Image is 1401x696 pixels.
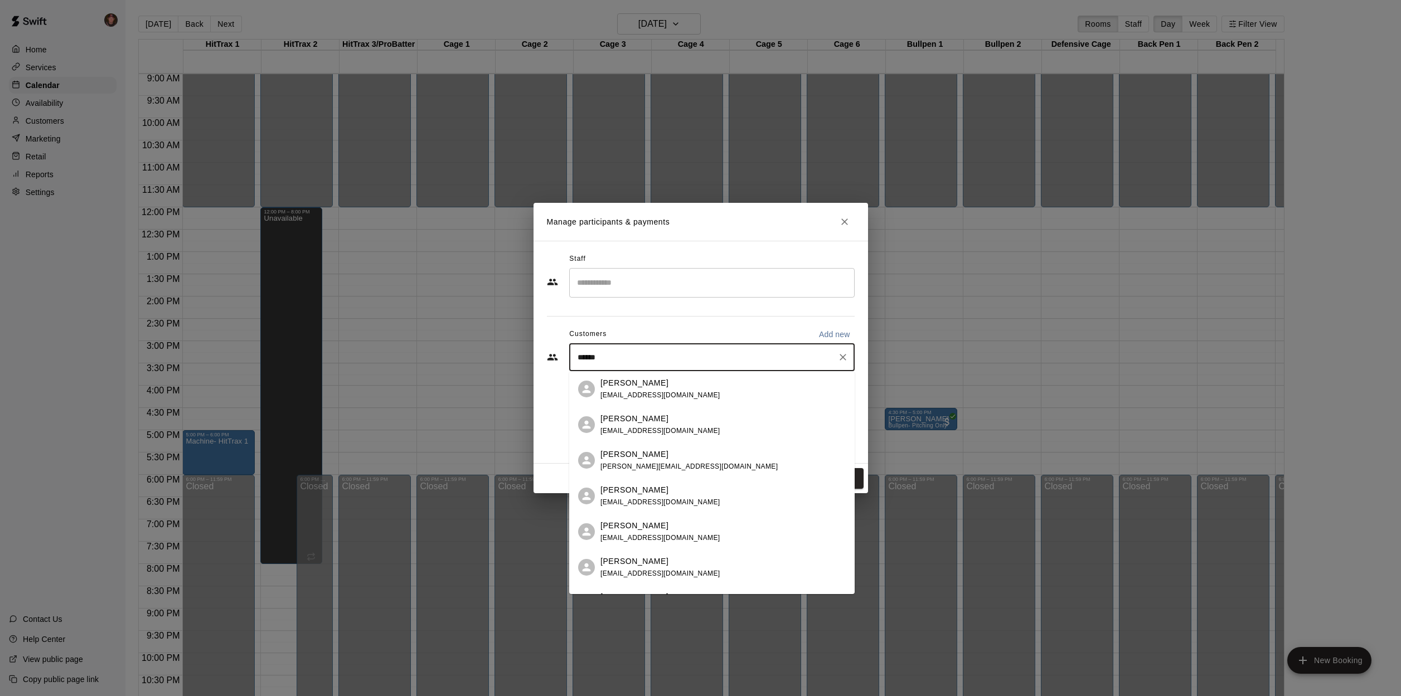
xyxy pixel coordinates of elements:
p: [PERSON_NAME] [600,413,668,425]
div: Kevin Wood [578,488,595,504]
span: [EMAIL_ADDRESS][DOMAIN_NAME] [600,570,720,577]
p: [PERSON_NAME] [600,556,668,567]
span: [PERSON_NAME][EMAIL_ADDRESS][DOMAIN_NAME] [600,463,778,470]
span: Staff [569,250,585,268]
span: [EMAIL_ADDRESS][DOMAIN_NAME] [600,534,720,542]
svg: Staff [547,276,558,288]
span: Customers [569,325,607,343]
div: Kevin Swenson [578,559,595,576]
p: Add new [819,329,850,340]
div: Start typing to search customers... [569,343,855,371]
p: [PERSON_NAME] [600,484,668,496]
button: Add new [815,325,855,343]
div: Search staff [569,268,855,298]
div: Kevin Ziegler [578,452,595,469]
button: Close [835,212,855,232]
p: [PERSON_NAME] [600,377,668,389]
div: Kevin Mcmahon [578,381,595,397]
div: Kevin Poitra [578,416,595,433]
div: Kevin Tibert [578,523,595,540]
svg: Customers [547,352,558,363]
span: [EMAIL_ADDRESS][DOMAIN_NAME] [600,391,720,399]
span: [EMAIL_ADDRESS][DOMAIN_NAME] [600,427,720,435]
button: Clear [835,349,851,365]
p: Manage participants & payments [547,216,670,228]
p: [PERSON_NAME] [600,520,668,532]
p: [PERSON_NAME] [600,449,668,460]
span: [EMAIL_ADDRESS][DOMAIN_NAME] [600,498,720,506]
p: [PERSON_NAME] [600,591,668,603]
